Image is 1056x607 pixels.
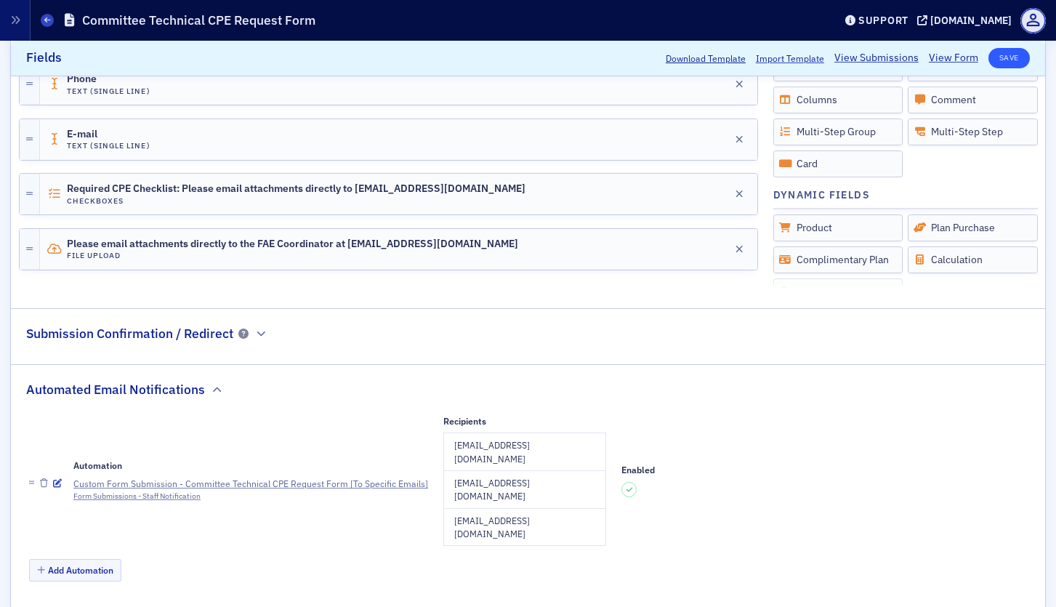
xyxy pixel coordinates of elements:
[444,433,606,471] td: [EMAIL_ADDRESS][DOMAIN_NAME]
[73,491,214,502] a: Form Submissions - Staff Notification
[930,14,1012,27] div: [DOMAIN_NAME]
[908,246,1038,273] div: Calculation
[67,73,148,85] span: Phone
[988,48,1030,68] button: Save
[773,278,903,305] div: Guest Registration
[67,238,518,250] span: Please email attachments directly to the FAE Coordinator at [EMAIL_ADDRESS][DOMAIN_NAME]
[773,187,871,202] h4: Dynamic Fields
[773,118,903,145] div: Multi-Step Group
[29,559,122,582] button: Add Automation
[908,118,1038,145] div: Multi-Step Step
[26,380,205,399] h2: Automated Email Notifications
[444,470,606,508] td: [EMAIL_ADDRESS][DOMAIN_NAME]
[444,508,606,546] td: [EMAIL_ADDRESS][DOMAIN_NAME]
[67,196,525,206] h4: Checkboxes
[67,87,150,96] h4: Text (Single Line)
[82,12,315,29] h1: Committee Technical CPE Request Form
[67,129,148,140] span: E-mail
[756,52,824,65] span: Import Template
[67,251,518,260] h4: File Upload
[26,49,62,68] h2: Fields
[773,86,903,113] div: Columns
[67,183,525,195] span: Required CPE Checklist: Please email attachments directly to [EMAIL_ADDRESS][DOMAIN_NAME]
[666,52,746,65] button: Download Template
[917,15,1017,25] button: [DOMAIN_NAME]
[26,324,233,343] h2: Submission Confirmation / Redirect
[1020,8,1046,33] span: Profile
[773,214,903,241] div: Product
[908,86,1038,113] div: Comment
[73,477,428,490] a: Custom Form Submission - Committee Technical CPE Request Form [To Specific Emails]
[929,51,978,66] a: View Form
[621,464,655,475] span: Enabled
[67,141,150,150] h4: Text (Single Line)
[834,51,919,66] a: View Submissions
[73,459,122,471] span: Automation
[773,150,903,177] div: Card
[773,246,903,273] div: Complimentary Plan
[443,415,486,427] span: Recipients
[858,14,908,27] div: Support
[908,214,1038,241] div: Plan Purchase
